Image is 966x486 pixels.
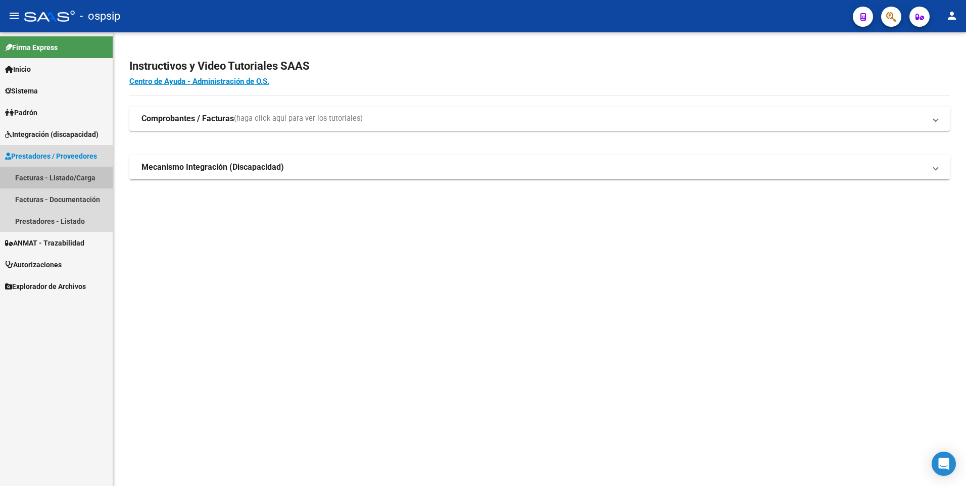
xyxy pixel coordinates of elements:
span: Padrón [5,107,37,118]
span: Integración (discapacidad) [5,129,99,140]
span: (haga click aquí para ver los tutoriales) [234,113,363,124]
a: Centro de Ayuda - Administración de O.S. [129,77,269,86]
h2: Instructivos y Video Tutoriales SAAS [129,57,950,76]
mat-icon: menu [8,10,20,22]
span: Sistema [5,85,38,96]
span: Inicio [5,64,31,75]
span: Prestadores / Proveedores [5,151,97,162]
mat-expansion-panel-header: Comprobantes / Facturas(haga click aquí para ver los tutoriales) [129,107,950,131]
span: Explorador de Archivos [5,281,86,292]
span: Firma Express [5,42,58,53]
mat-icon: person [946,10,958,22]
strong: Mecanismo Integración (Discapacidad) [141,162,284,173]
span: ANMAT - Trazabilidad [5,237,84,249]
span: - ospsip [80,5,120,27]
strong: Comprobantes / Facturas [141,113,234,124]
span: Autorizaciones [5,259,62,270]
div: Open Intercom Messenger [932,452,956,476]
mat-expansion-panel-header: Mecanismo Integración (Discapacidad) [129,155,950,179]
